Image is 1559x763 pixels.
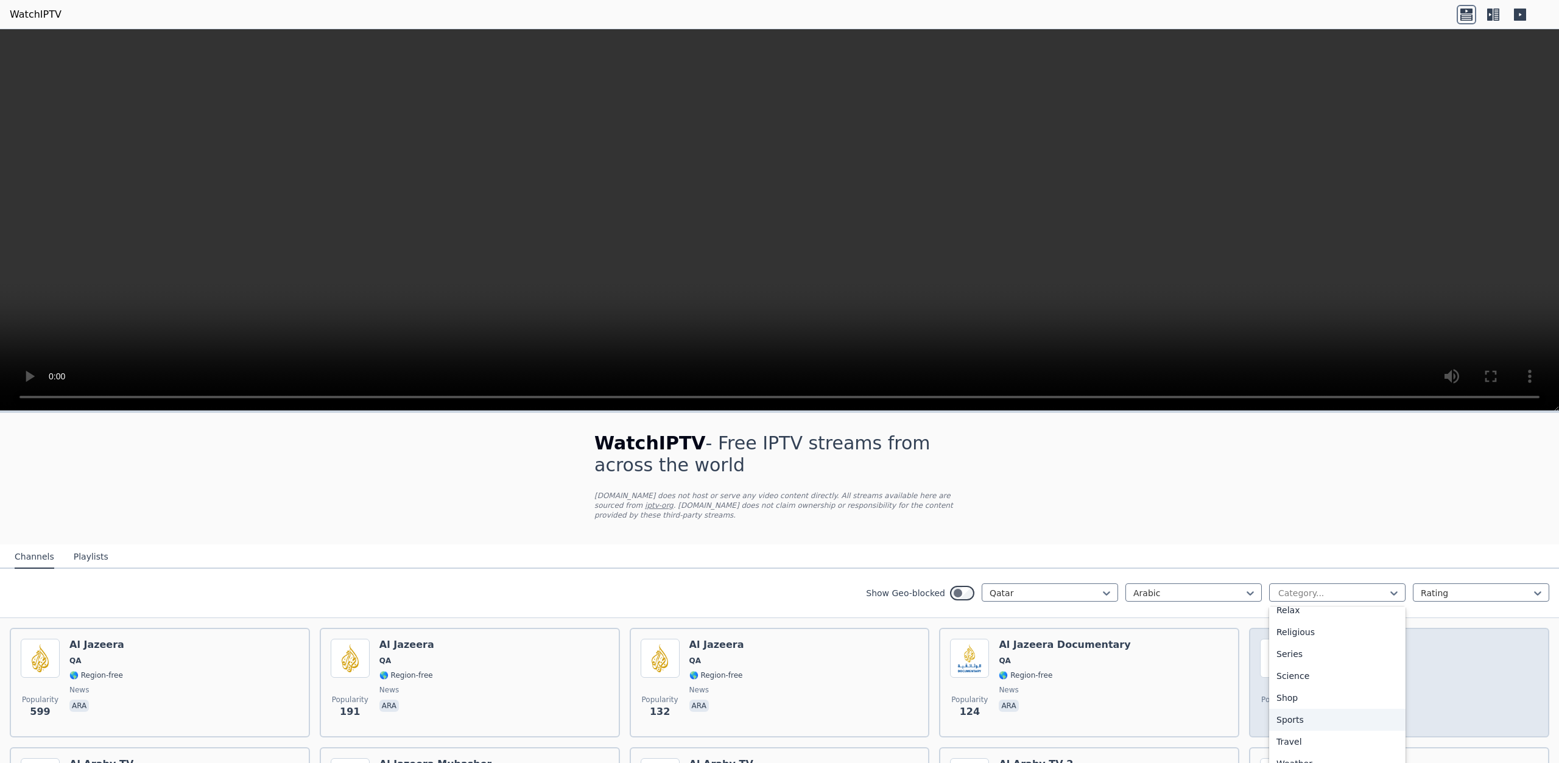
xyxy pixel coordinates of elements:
p: ara [689,700,709,712]
span: 191 [340,705,360,719]
span: news [999,685,1018,695]
span: QA [69,656,82,666]
div: Series [1269,643,1406,665]
span: Popularity [332,695,368,705]
p: ara [379,700,399,712]
img: Al Jazeera [21,639,60,678]
h6: Al Jazeera [689,639,744,651]
h6: Al Jazeera Documentary [999,639,1130,651]
span: Popularity [951,695,988,705]
span: 🌎 Region-free [999,670,1052,680]
h6: Al Jazeera [69,639,124,651]
div: Sports [1269,709,1406,731]
img: Al Jazeera [1260,639,1299,678]
span: news [689,685,709,695]
div: Shop [1269,687,1406,709]
label: Show Geo-blocked [866,587,945,599]
h6: Al Jazeera [379,639,434,651]
span: Popularity [22,695,58,705]
div: Science [1269,665,1406,687]
p: [DOMAIN_NAME] does not host or serve any video content directly. All streams available here are s... [594,491,965,520]
button: Playlists [74,546,108,569]
img: Al Jazeera [331,639,370,678]
span: Popularity [1261,695,1298,705]
a: WatchIPTV [10,7,62,22]
span: 599 [30,705,50,719]
span: 🌎 Region-free [379,670,433,680]
span: 132 [650,705,670,719]
div: Relax [1269,599,1406,621]
img: Al Jazeera [641,639,680,678]
span: 🌎 Region-free [689,670,743,680]
div: Travel [1269,731,1406,753]
p: ara [999,700,1018,712]
h1: - Free IPTV streams from across the world [594,432,965,476]
span: Popularity [642,695,678,705]
span: 🌎 Region-free [69,670,123,680]
span: QA [999,656,1011,666]
div: Religious [1269,621,1406,643]
span: WatchIPTV [594,432,706,454]
p: ara [69,700,89,712]
a: iptv-org [645,501,674,510]
span: QA [379,656,392,666]
span: news [379,685,399,695]
button: Channels [15,546,54,569]
span: 124 [960,705,980,719]
span: news [69,685,89,695]
img: Al Jazeera Documentary [950,639,989,678]
span: QA [689,656,702,666]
